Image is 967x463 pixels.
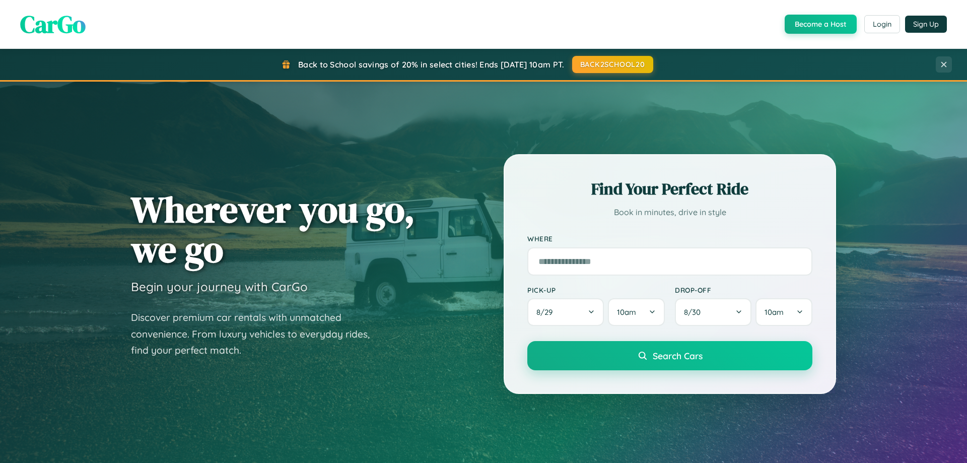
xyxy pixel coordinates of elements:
button: Login [864,15,900,33]
button: 10am [608,298,665,326]
span: CarGo [20,8,86,41]
p: Book in minutes, drive in style [527,205,812,220]
button: 8/29 [527,298,604,326]
span: Search Cars [653,350,703,361]
p: Discover premium car rentals with unmatched convenience. From luxury vehicles to everyday rides, ... [131,309,383,359]
span: 8 / 30 [684,307,706,317]
button: Become a Host [785,15,857,34]
h2: Find Your Perfect Ride [527,178,812,200]
button: 8/30 [675,298,751,326]
label: Drop-off [675,286,812,294]
span: 8 / 29 [536,307,558,317]
span: 10am [765,307,784,317]
button: BACK2SCHOOL20 [572,56,653,73]
label: Where [527,235,812,243]
button: Sign Up [905,16,947,33]
span: Back to School savings of 20% in select cities! Ends [DATE] 10am PT. [298,59,564,70]
span: 10am [617,307,636,317]
label: Pick-up [527,286,665,294]
h1: Wherever you go, we go [131,189,415,269]
h3: Begin your journey with CarGo [131,279,308,294]
button: 10am [755,298,812,326]
button: Search Cars [527,341,812,370]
